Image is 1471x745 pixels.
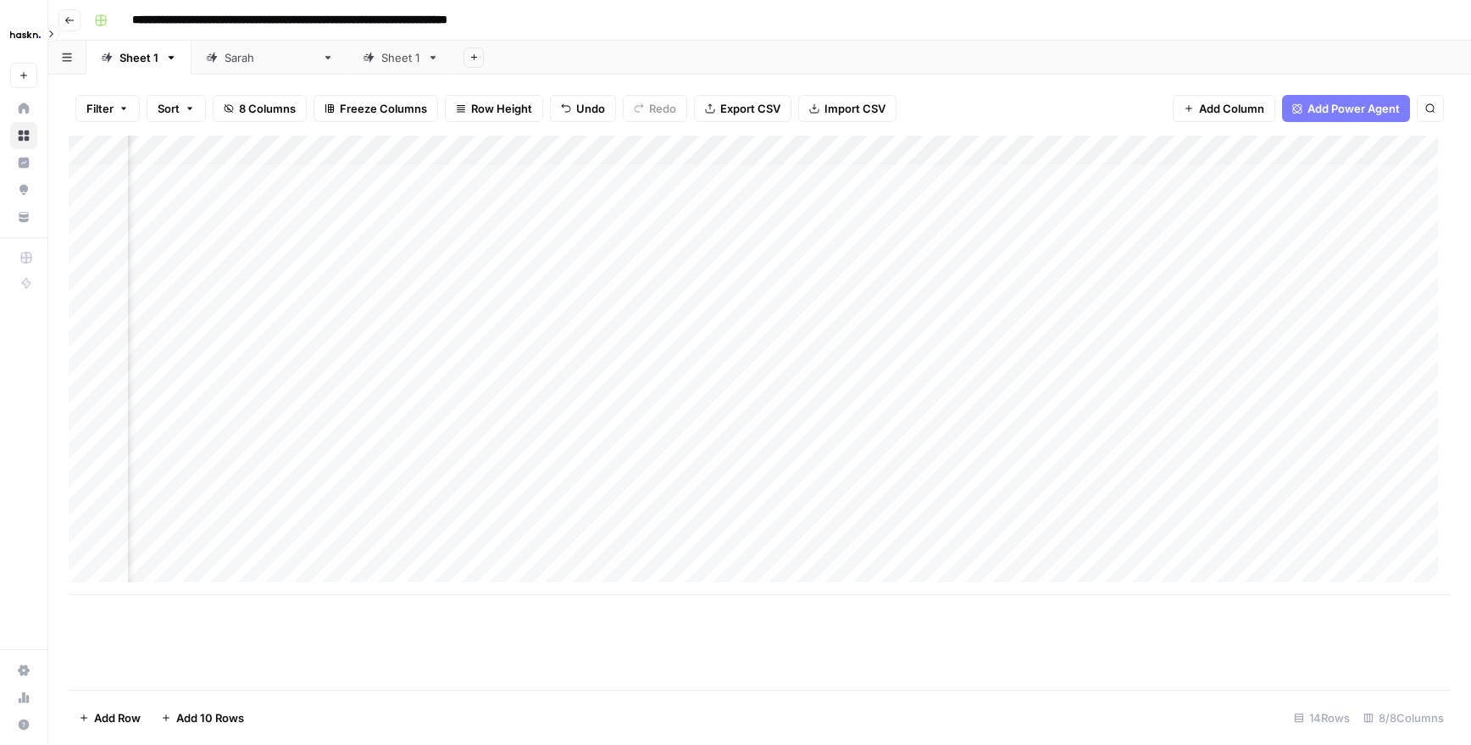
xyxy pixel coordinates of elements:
[213,95,307,122] button: 8 Columns
[445,95,543,122] button: Row Height
[649,100,676,117] span: Redo
[158,100,180,117] span: Sort
[10,19,41,50] img: Haskn Logo
[1173,95,1275,122] button: Add Column
[694,95,791,122] button: Export CSV
[1357,704,1451,731] div: 8/8 Columns
[86,100,114,117] span: Filter
[576,100,605,117] span: Undo
[239,100,296,117] span: 8 Columns
[10,149,37,176] a: Insights
[10,684,37,711] a: Usage
[75,95,140,122] button: Filter
[798,95,896,122] button: Import CSV
[119,49,158,66] div: Sheet 1
[340,100,427,117] span: Freeze Columns
[1199,100,1264,117] span: Add Column
[69,704,151,731] button: Add Row
[10,657,37,684] a: Settings
[471,100,532,117] span: Row Height
[623,95,687,122] button: Redo
[824,100,885,117] span: Import CSV
[348,41,453,75] a: Sheet 1
[10,176,37,203] a: Opportunities
[10,203,37,231] a: Your Data
[192,41,348,75] a: [PERSON_NAME]
[720,100,780,117] span: Export CSV
[176,709,244,726] span: Add 10 Rows
[314,95,438,122] button: Freeze Columns
[10,711,37,738] button: Help + Support
[1307,100,1400,117] span: Add Power Agent
[10,14,37,56] button: Workspace: Haskn
[225,49,315,66] div: [PERSON_NAME]
[381,49,420,66] div: Sheet 1
[147,95,206,122] button: Sort
[1282,95,1410,122] button: Add Power Agent
[550,95,616,122] button: Undo
[151,704,254,731] button: Add 10 Rows
[10,95,37,122] a: Home
[94,709,141,726] span: Add Row
[1287,704,1357,731] div: 14 Rows
[10,122,37,149] a: Browse
[86,41,192,75] a: Sheet 1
